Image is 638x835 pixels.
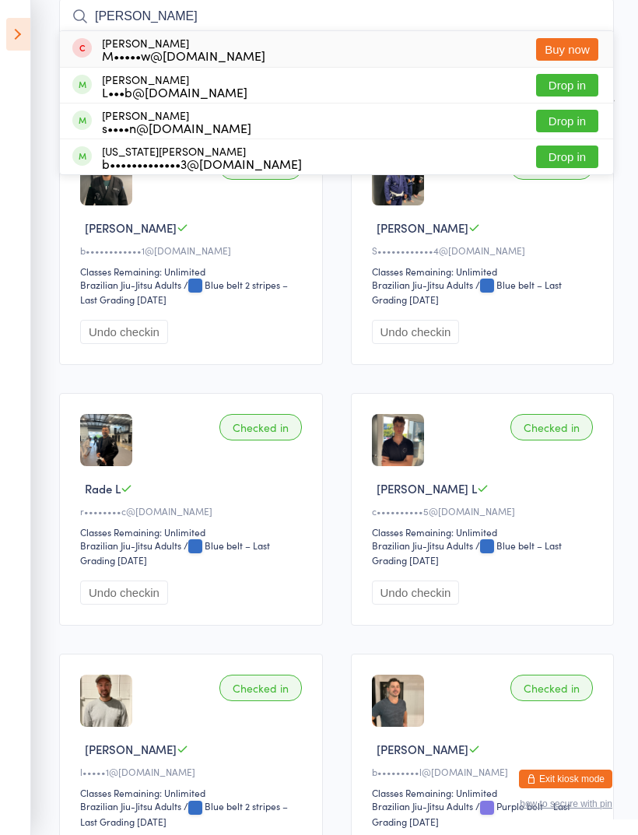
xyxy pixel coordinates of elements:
div: Brazilian Jiu-Jitsu Adults [372,278,473,291]
div: [PERSON_NAME] [102,73,247,98]
span: Rade L [85,480,121,496]
div: Classes Remaining: Unlimited [372,265,598,278]
div: Classes Remaining: Unlimited [80,525,307,539]
div: [US_STATE][PERSON_NAME] [102,145,302,170]
img: image1654068565.png [80,675,132,727]
div: b•••••••••l@[DOMAIN_NAME] [372,765,598,778]
div: Brazilian Jiu-Jitsu Adults [80,799,181,812]
div: Classes Remaining: Unlimited [372,786,598,799]
div: Classes Remaining: Unlimited [80,265,307,278]
div: Brazilian Jiu-Jitsu Adults [80,278,181,291]
button: Drop in [536,74,598,96]
button: Buy now [536,38,598,61]
img: image1678784761.png [372,675,424,727]
div: c••••••••••5@[DOMAIN_NAME] [372,504,598,517]
div: Classes Remaining: Unlimited [80,786,307,799]
img: image1741812336.png [80,414,132,466]
button: Undo checkin [372,320,460,344]
div: Brazilian Jiu-Jitsu Adults [372,799,473,812]
div: Checked in [510,675,593,701]
div: [PERSON_NAME] [102,37,265,61]
div: s••••n@[DOMAIN_NAME] [102,121,251,134]
div: M•••••w@[DOMAIN_NAME] [102,49,265,61]
div: Checked in [219,414,302,440]
div: b•••••••••••••3@[DOMAIN_NAME] [102,157,302,170]
button: Undo checkin [372,581,460,605]
img: image1695277874.png [372,414,424,466]
div: Brazilian Jiu-Jitsu Adults [80,539,181,552]
button: Drop in [536,146,598,168]
div: L•••b@[DOMAIN_NAME] [102,86,247,98]
div: Checked in [510,414,593,440]
span: [PERSON_NAME] L [377,480,477,496]
div: b••••••••••••1@[DOMAIN_NAME] [80,244,307,257]
span: [PERSON_NAME] [377,219,468,236]
div: Classes Remaining: Unlimited [372,525,598,539]
button: Exit kiosk mode [519,770,612,788]
button: Drop in [536,110,598,132]
div: [PERSON_NAME] [102,109,251,134]
div: l•••••1@[DOMAIN_NAME] [80,765,307,778]
div: Brazilian Jiu-Jitsu Adults [372,539,473,552]
button: Undo checkin [80,320,168,344]
span: [PERSON_NAME] [85,219,177,236]
img: image1719562277.png [372,153,424,205]
span: [PERSON_NAME] [85,741,177,757]
button: how to secure with pin [520,798,612,809]
div: S••••••••••••4@[DOMAIN_NAME] [372,244,598,257]
div: r••••••••c@[DOMAIN_NAME] [80,504,307,517]
span: [PERSON_NAME] [377,741,468,757]
div: Checked in [219,675,302,701]
button: Undo checkin [80,581,168,605]
img: image1710122626.png [80,153,132,205]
